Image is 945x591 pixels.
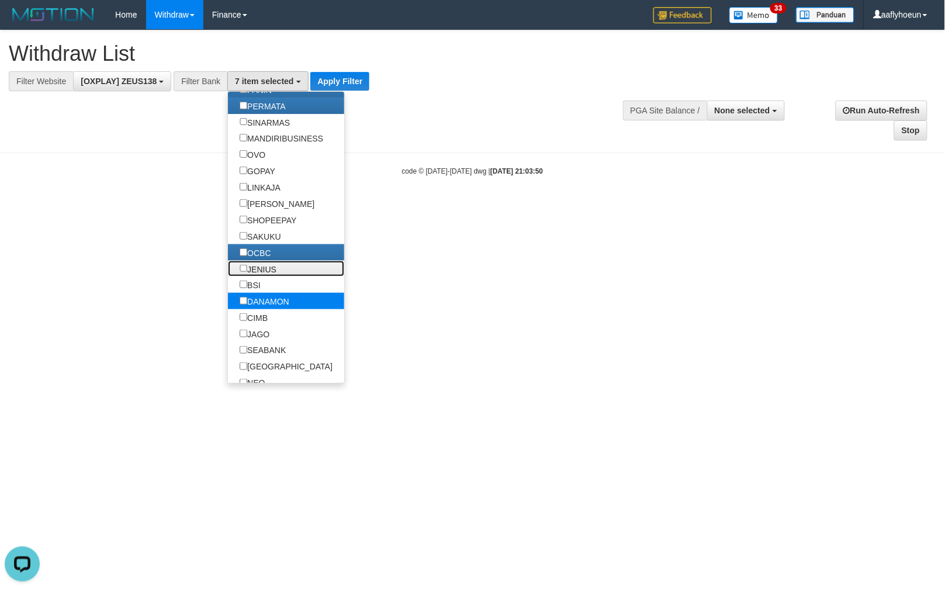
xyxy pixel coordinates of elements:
button: [OXPLAY] ZEUS138 [73,71,171,91]
input: OVO [240,150,247,158]
label: CIMB [228,309,279,326]
input: PERMATA [240,102,247,109]
div: Filter Bank [174,71,227,91]
label: BSI [228,277,272,293]
a: Stop [894,120,927,140]
label: GOPAY [228,163,287,179]
label: PERMATA [228,98,297,114]
input: JENIUS [240,265,247,272]
div: Filter Website [9,71,73,91]
input: OCBC [240,248,247,256]
span: 7 item selected [235,77,293,86]
input: BSI [240,281,247,288]
span: [OXPLAY] ZEUS138 [81,77,157,86]
label: DANAMON [228,293,300,309]
input: JAGO [240,330,247,337]
div: PGA Site Balance / [623,101,707,120]
button: None selected [707,101,785,120]
input: SEABANK [240,346,247,354]
button: Open LiveChat chat widget [5,5,40,40]
label: NEO [228,375,276,391]
label: LINKAJA [228,179,292,195]
label: JENIUS [228,261,288,277]
input: [GEOGRAPHIC_DATA] [240,362,247,370]
button: 7 item selected [227,71,308,91]
label: JAGO [228,326,281,342]
input: GOPAY [240,167,247,174]
input: DANAMON [240,297,247,305]
img: Button%20Memo.svg [729,7,778,23]
input: [PERSON_NAME] [240,199,247,207]
span: None selected [715,106,770,115]
label: SHOPEEPAY [228,212,308,228]
small: code © [DATE]-[DATE] dwg | [402,167,544,175]
input: NEO [240,379,247,386]
span: 33 [770,3,786,13]
input: SHOPEEPAY [240,216,247,223]
input: LINKAJA [240,183,247,191]
label: MANDIRIBUSINESS [228,130,335,146]
label: [PERSON_NAME] [228,195,326,212]
img: Feedback.jpg [653,7,712,23]
label: [GEOGRAPHIC_DATA] [228,358,344,375]
input: MANDIRIBUSINESS [240,134,247,141]
a: Run Auto-Refresh [836,101,927,120]
input: SINARMAS [240,118,247,126]
label: SINARMAS [228,114,302,130]
button: Apply Filter [310,72,369,91]
label: SAKUKU [228,228,292,244]
h1: Withdraw List [9,42,618,65]
img: panduan.png [796,7,854,23]
img: MOTION_logo.png [9,6,98,23]
label: SEABANK [228,342,297,358]
label: OVO [228,146,277,163]
strong: [DATE] 21:03:50 [490,167,543,175]
input: CIMB [240,313,247,321]
input: SAKUKU [240,232,247,240]
label: OCBC [228,244,282,261]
